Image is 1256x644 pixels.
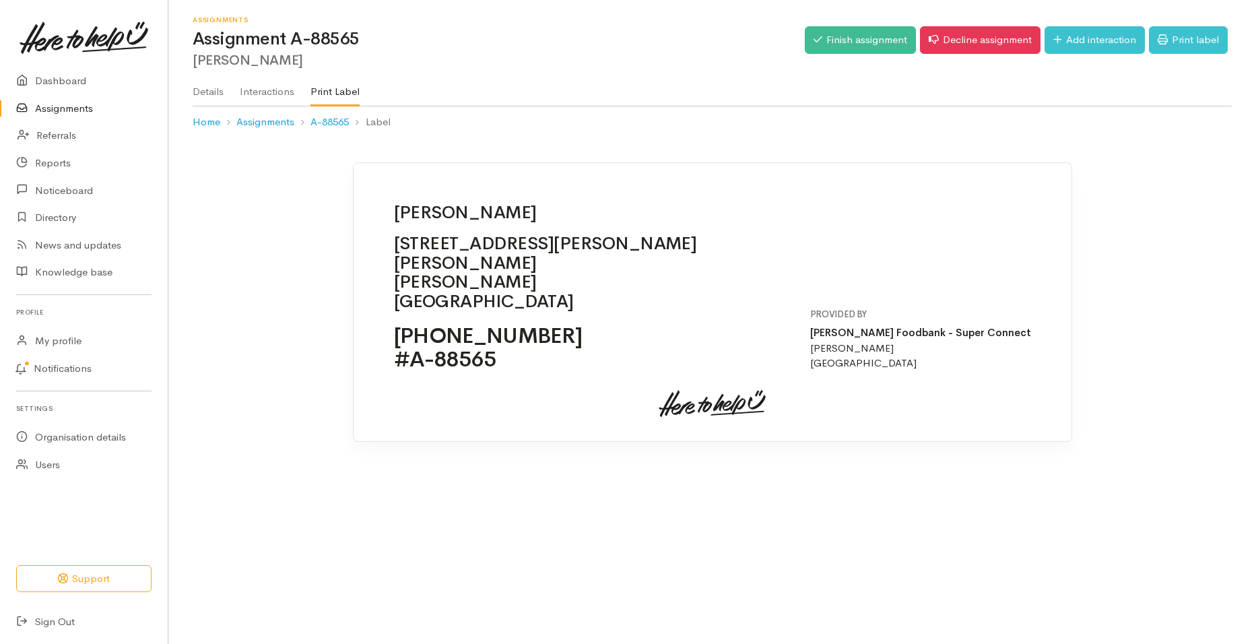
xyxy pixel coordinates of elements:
a: Decline assignment [920,26,1040,54]
a: Details [193,68,224,106]
h2: [PERSON_NAME] [193,53,805,68]
h1: [PERSON_NAME] [394,203,697,223]
a: Print Label [310,68,360,107]
a: Interactions [240,68,294,106]
strong: [PERSON_NAME] Foodbank - Super Connect [810,326,1031,339]
h5: Provided by [810,310,1031,319]
h6: Assignments [193,16,805,24]
h1: Assignment A-88565 [193,30,805,49]
h6: Profile [16,303,152,321]
h6: Settings [16,399,152,418]
a: Assignments [236,115,294,130]
a: A-88565 [310,115,349,130]
img: heretohelpu.svg [659,390,766,417]
p: [STREET_ADDRESS][PERSON_NAME] [PERSON_NAME] [PERSON_NAME] [GEOGRAPHIC_DATA] [394,234,697,311]
p: [PHONE_NUMBER] #A-88565 [394,324,697,371]
a: Print label [1149,26,1228,54]
nav: breadcrumb [193,106,1232,138]
a: Finish assignment [805,26,916,54]
li: Label [349,115,390,130]
p: [PERSON_NAME] [GEOGRAPHIC_DATA] [810,325,1031,371]
a: Home [193,115,220,130]
button: Support [16,565,152,593]
a: Add interaction [1045,26,1145,54]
